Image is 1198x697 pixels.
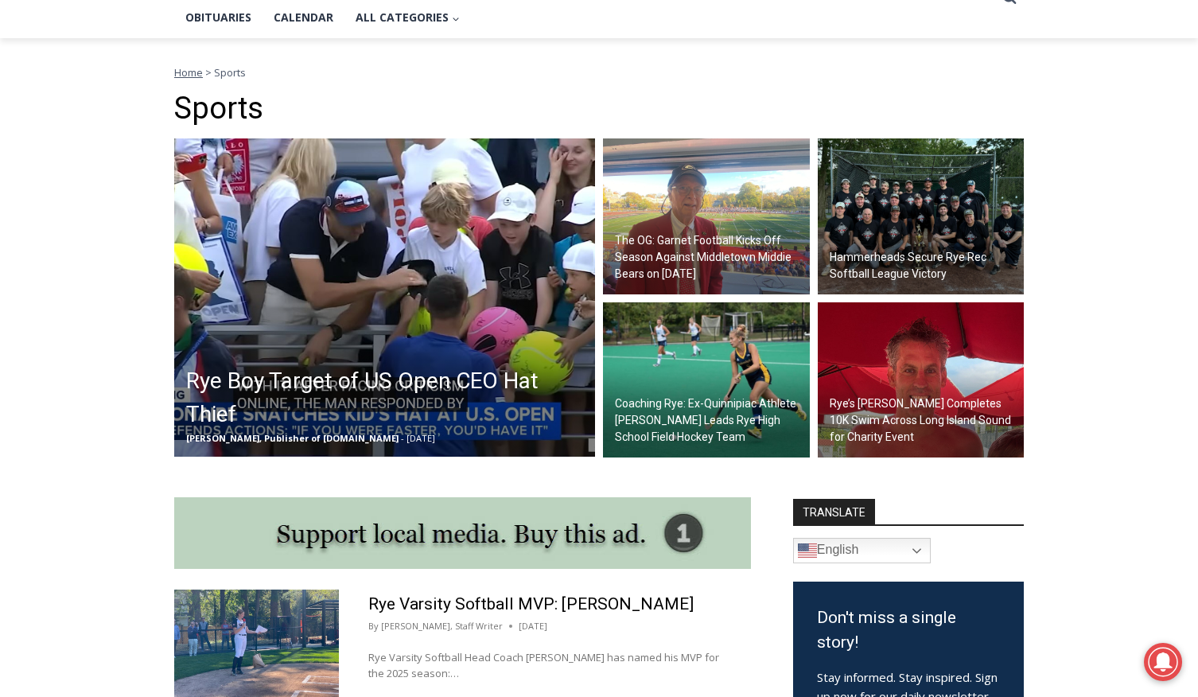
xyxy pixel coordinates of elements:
img: (PHOTO: The voice of Rye Garnet Football and Old Garnet Steve Feeney in the Nugent Stadium press ... [603,138,810,294]
a: Home [174,65,203,80]
h2: Rye Boy Target of US Open CEO Hat Thief [186,364,591,431]
a: [PERSON_NAME], Staff Writer [381,620,503,632]
span: - [401,432,404,444]
span: Intern @ [DOMAIN_NAME] [416,158,737,194]
time: [DATE] [519,619,547,633]
img: (PHOTO: Adam Coe of Crescent Avenue in Rye Gardens swam ten kilometers across Long Island Sound o... [818,302,1025,458]
nav: Breadcrumbs [174,64,1024,80]
div: "...watching a master [PERSON_NAME] chef prepare an omakase meal is fascinating dinner theater an... [163,99,226,190]
a: English [793,538,931,563]
span: Open Tues. - Sun. [PHONE_NUMBER] [5,164,156,224]
strong: TRANSLATE [793,499,875,524]
a: The OG: Garnet Football Kicks Off Season Against Middletown Middie Bears on [DATE] [603,138,810,294]
h3: Don't miss a single story! [817,605,1000,656]
img: (PHOTO: A Rye boy attending the US Open was the target of a CEO who snatched a hat being given to... [174,138,595,457]
div: "At the 10am stand-up meeting, each intern gets a chance to take [PERSON_NAME] and the other inte... [402,1,752,154]
img: (PHOTO: Valerie Perkins played field hockey at Quinnipiac University. Contributed.) [603,302,810,458]
span: > [205,65,212,80]
h2: Coaching Rye: Ex-Quinnipiac Athlete [PERSON_NAME] Leads Rye High School Field Hockey Team [615,395,806,446]
img: support local media, buy this ad [174,497,751,569]
span: [DATE] [406,432,435,444]
a: Intern @ [DOMAIN_NAME] [383,154,771,198]
span: By [368,619,379,633]
a: Rye’s [PERSON_NAME] Completes 10K Swim Across Long Island Sound for Charity Event [818,302,1025,458]
a: Hammerheads Secure Rye Rec Softball League Victory [818,138,1025,294]
span: Sports [214,65,246,80]
a: Rye Varsity Softball MVP: [PERSON_NAME] [368,594,694,613]
h1: Sports [174,91,1024,127]
img: (PHOTO: The 2025 Hammerheads. Pictured (left to right): Back Row: James Kennedy Jr., JT Wolfe, Ki... [818,138,1025,294]
a: Rye Boy Target of US Open CEO Hat Thief [PERSON_NAME], Publisher of [DOMAIN_NAME] - [DATE] [174,138,595,457]
a: Open Tues. - Sun. [PHONE_NUMBER] [1,160,160,198]
h2: Hammerheads Secure Rye Rec Softball League Victory [830,249,1021,282]
h2: Rye’s [PERSON_NAME] Completes 10K Swim Across Long Island Sound for Charity Event [830,395,1021,446]
img: en [798,541,817,560]
p: Rye Varsity Softball Head Coach [PERSON_NAME] has named his MVP for the 2025 season:… [368,649,722,683]
span: [PERSON_NAME], Publisher of [DOMAIN_NAME] [186,432,399,444]
a: Coaching Rye: Ex-Quinnipiac Athlete [PERSON_NAME] Leads Rye High School Field Hockey Team [603,302,810,458]
h2: The OG: Garnet Football Kicks Off Season Against Middletown Middie Bears on [DATE] [615,232,806,282]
